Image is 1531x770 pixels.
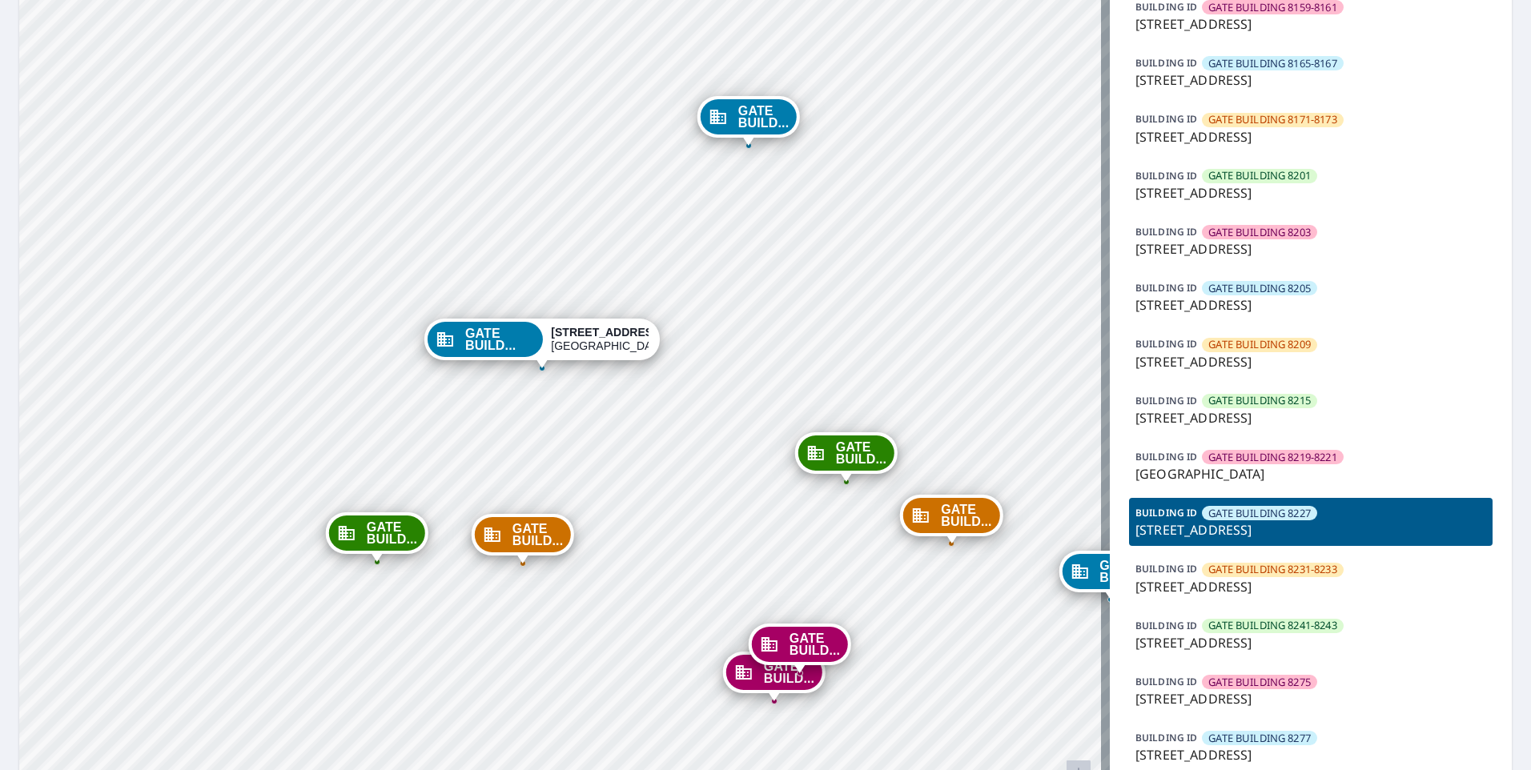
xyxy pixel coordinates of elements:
[1135,562,1197,575] p: BUILDING ID
[512,523,563,547] span: GATE BUILD...
[738,105,789,129] span: GATE BUILD...
[1135,619,1197,632] p: BUILDING ID
[1208,450,1336,465] span: GATE BUILDING 8219-8221
[1099,559,1150,584] span: GATE BUILD...
[1135,239,1486,259] p: [STREET_ADDRESS]
[1135,70,1486,90] p: [STREET_ADDRESS]
[1208,112,1336,127] span: GATE BUILDING 8171-8173
[1135,183,1486,203] p: [STREET_ADDRESS]
[941,503,991,527] span: GATE BUILD...
[1135,281,1197,295] p: BUILDING ID
[1059,551,1161,600] div: Dropped pin, building GATE BUILDING 8205, Commercial property, 8205 Southwestern Blvd Dallas, TX ...
[1135,520,1486,539] p: [STREET_ADDRESS]
[1135,450,1197,463] p: BUILDING ID
[424,319,660,368] div: Dropped pin, building GATE BUILDING 8227, Commercial property, 8227 Southwestern Blvd Dallas, TX ...
[1135,731,1197,744] p: BUILDING ID
[1208,225,1311,240] span: GATE BUILDING 8203
[1208,618,1336,633] span: GATE BUILDING 8241-8243
[1208,562,1336,577] span: GATE BUILDING 8231-8233
[367,521,417,545] span: GATE BUILD...
[1208,675,1311,690] span: GATE BUILDING 8275
[697,96,800,146] div: Dropped pin, building GATE BUILDING 8277, Commercial property, 8277 Southwestern Blvd Dallas, TX ...
[1135,56,1197,70] p: BUILDING ID
[1135,352,1486,371] p: [STREET_ADDRESS]
[1135,295,1486,315] p: [STREET_ADDRESS]
[723,652,826,701] div: Dropped pin, building GATE BUILDING 8219-8221, Commercial property, 8221 Southwestern Blvd Dallas...
[900,495,1003,544] div: Dropped pin, building GATE BUILDING 8209, Commercial property, 8209 Southwestern Blvd Dallas, TX ...
[1135,689,1486,708] p: [STREET_ADDRESS]
[1208,393,1311,408] span: GATE BUILDING 8215
[1135,408,1486,427] p: [STREET_ADDRESS]
[749,624,851,673] div: Dropped pin, building GATE BUILDING 8275, Commercial property, 8275 Southwestern Blvd Dallas, TX ...
[795,432,898,482] div: Dropped pin, building GATE BUILDING 8215, Commercial property, 8215 Southwestern Blvd Dallas, TX ...
[836,441,886,465] span: GATE BUILD...
[1208,337,1311,352] span: GATE BUILDING 8209
[1208,731,1311,746] span: GATE BUILDING 8277
[1135,337,1197,351] p: BUILDING ID
[1135,394,1197,407] p: BUILDING ID
[551,326,649,353] div: [GEOGRAPHIC_DATA]
[1135,112,1197,126] p: BUILDING ID
[1135,675,1197,688] p: BUILDING ID
[1135,169,1197,182] p: BUILDING ID
[465,327,535,351] span: GATE BUILD...
[1208,168,1311,183] span: GATE BUILDING 8201
[1135,745,1486,764] p: [STREET_ADDRESS]
[1135,577,1486,596] p: [STREET_ADDRESS]
[1208,506,1311,521] span: GATE BUILDING 8227
[1135,225,1197,239] p: BUILDING ID
[1135,127,1486,146] p: [STREET_ADDRESS]
[764,660,814,684] span: GATE BUILD...
[1135,633,1486,652] p: [STREET_ADDRESS]
[551,326,664,339] strong: [STREET_ADDRESS]
[1208,281,1311,296] span: GATE BUILDING 8205
[1135,14,1486,34] p: [STREET_ADDRESS]
[790,632,840,656] span: GATE BUILD...
[1135,506,1197,519] p: BUILDING ID
[472,514,574,563] div: Dropped pin, building GATE BUILDING 8231-8233, Commercial property, 8233 Southwestern Blvd Dallas...
[1135,464,1486,483] p: [GEOGRAPHIC_DATA]
[326,512,428,562] div: Dropped pin, building GATE BUILDING 8241-8243, Commercial property, 8241 Southwestern Blvd Dallas...
[1208,56,1336,71] span: GATE BUILDING 8165-8167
